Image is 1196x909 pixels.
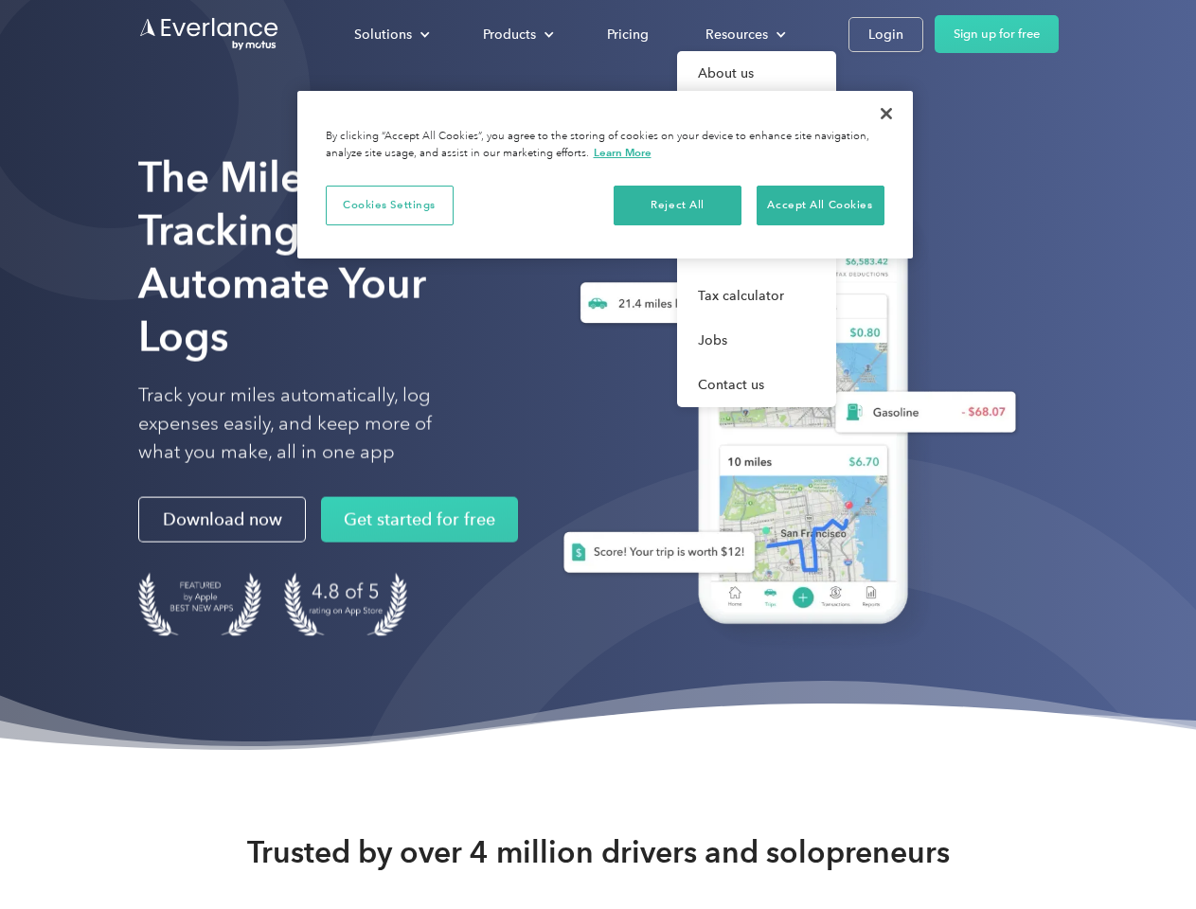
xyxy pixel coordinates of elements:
[677,318,836,363] a: Jobs
[677,51,836,407] nav: Resources
[677,274,836,318] a: Tax calculator
[533,180,1031,652] img: Everlance, mileage tracker app, expense tracking app
[138,497,306,543] a: Download now
[284,573,407,636] img: 4.9 out of 5 stars on the app store
[138,16,280,52] a: Go to homepage
[321,497,518,543] a: Get started for free
[354,23,412,46] div: Solutions
[594,146,652,159] a: More information about your privacy, opens in a new tab
[677,363,836,407] a: Contact us
[483,23,536,46] div: Products
[326,186,454,225] button: Cookies Settings
[848,17,923,52] a: Login
[335,18,445,51] div: Solutions
[588,18,668,51] a: Pricing
[935,15,1059,53] a: Sign up for free
[138,573,261,636] img: Badge for Featured by Apple Best New Apps
[297,91,913,258] div: Privacy
[464,18,569,51] div: Products
[677,51,836,96] a: About us
[757,186,884,225] button: Accept All Cookies
[247,833,950,871] strong: Trusted by over 4 million drivers and solopreneurs
[866,93,907,134] button: Close
[868,23,903,46] div: Login
[607,23,649,46] div: Pricing
[297,91,913,258] div: Cookie banner
[687,18,801,51] div: Resources
[138,382,476,467] p: Track your miles automatically, log expenses easily, and keep more of what you make, all in one app
[705,23,768,46] div: Resources
[614,186,741,225] button: Reject All
[326,129,884,162] div: By clicking “Accept All Cookies”, you agree to the storing of cookies on your device to enhance s...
